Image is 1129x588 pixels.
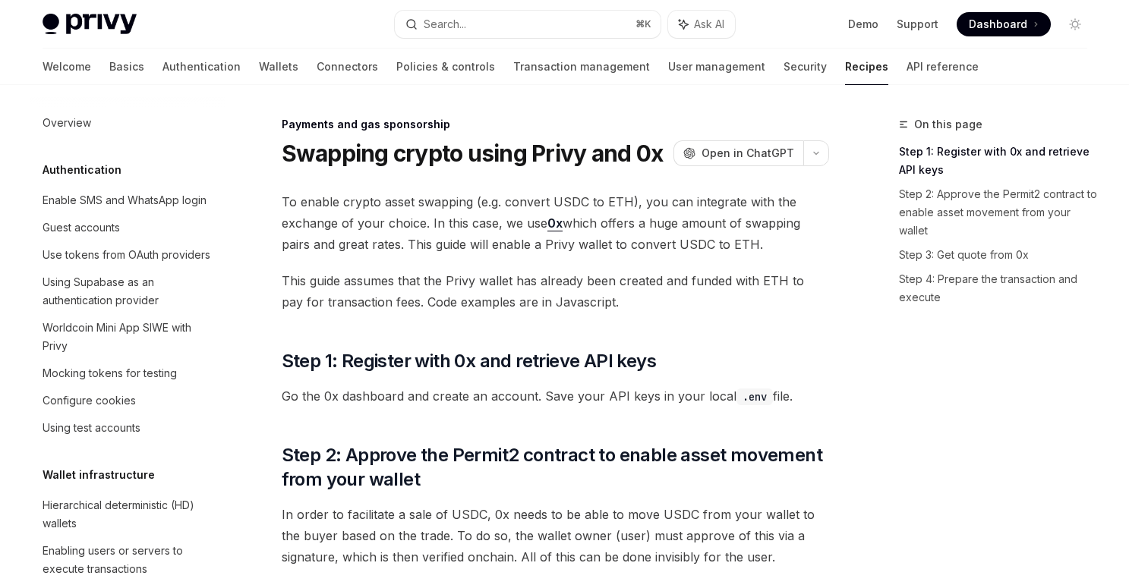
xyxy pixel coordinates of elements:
[30,492,225,537] a: Hierarchical deterministic (HD) wallets
[282,191,829,255] span: To enable crypto asset swapping (e.g. convert USDC to ETH), you can integrate with the exchange o...
[43,419,140,437] div: Using test accounts
[30,187,225,214] a: Enable SMS and WhatsApp login
[30,387,225,414] a: Configure cookies
[259,49,298,85] a: Wallets
[845,49,888,85] a: Recipes
[668,11,735,38] button: Ask AI
[668,49,765,85] a: User management
[43,542,216,578] div: Enabling users or servers to execute transactions
[1063,12,1087,36] button: Toggle dark mode
[43,161,121,179] h5: Authentication
[396,49,495,85] a: Policies & controls
[43,49,91,85] a: Welcome
[43,273,216,310] div: Using Supabase as an authentication provider
[43,114,91,132] div: Overview
[43,496,216,533] div: Hierarchical deterministic (HD) wallets
[513,49,650,85] a: Transaction management
[282,443,829,492] span: Step 2: Approve the Permit2 contract to enable asset movement from your wallet
[109,49,144,85] a: Basics
[635,18,651,30] span: ⌘ K
[899,243,1099,267] a: Step 3: Get quote from 0x
[282,117,829,132] div: Payments and gas sponsorship
[784,49,827,85] a: Security
[282,140,664,167] h1: Swapping crypto using Privy and 0x
[282,504,829,568] span: In order to facilitate a sale of USDC, 0x needs to be able to move USDC from your wallet to the b...
[673,140,803,166] button: Open in ChatGPT
[897,17,938,32] a: Support
[899,140,1099,182] a: Step 1: Register with 0x and retrieve API keys
[899,267,1099,310] a: Step 4: Prepare the transaction and execute
[317,49,378,85] a: Connectors
[899,182,1099,243] a: Step 2: Approve the Permit2 contract to enable asset movement from your wallet
[30,269,225,314] a: Using Supabase as an authentication provider
[43,246,210,264] div: Use tokens from OAuth providers
[43,219,120,237] div: Guest accounts
[30,109,225,137] a: Overview
[907,49,979,85] a: API reference
[736,388,773,405] code: .env
[30,360,225,387] a: Mocking tokens for testing
[43,466,155,484] h5: Wallet infrastructure
[282,270,829,313] span: This guide assumes that the Privy wallet has already been created and funded with ETH to pay for ...
[43,319,216,355] div: Worldcoin Mini App SIWE with Privy
[282,349,656,373] span: Step 1: Register with 0x and retrieve API keys
[30,241,225,269] a: Use tokens from OAuth providers
[43,364,177,382] div: Mocking tokens for testing
[848,17,878,32] a: Demo
[30,314,225,360] a: Worldcoin Mini App SIWE with Privy
[30,214,225,241] a: Guest accounts
[43,14,137,35] img: light logo
[702,146,794,161] span: Open in ChatGPT
[43,391,136,410] div: Configure cookies
[43,191,207,209] div: Enable SMS and WhatsApp login
[30,537,225,583] a: Enabling users or servers to execute transactions
[282,385,829,407] span: Go the 0x dashboard and create an account. Save your API keys in your local file.
[547,215,563,231] a: 0x
[162,49,241,85] a: Authentication
[395,11,661,38] button: Search...⌘K
[30,414,225,442] a: Using test accounts
[957,12,1051,36] a: Dashboard
[914,115,982,134] span: On this page
[969,17,1027,32] span: Dashboard
[424,15,466,33] div: Search...
[694,17,724,32] span: Ask AI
